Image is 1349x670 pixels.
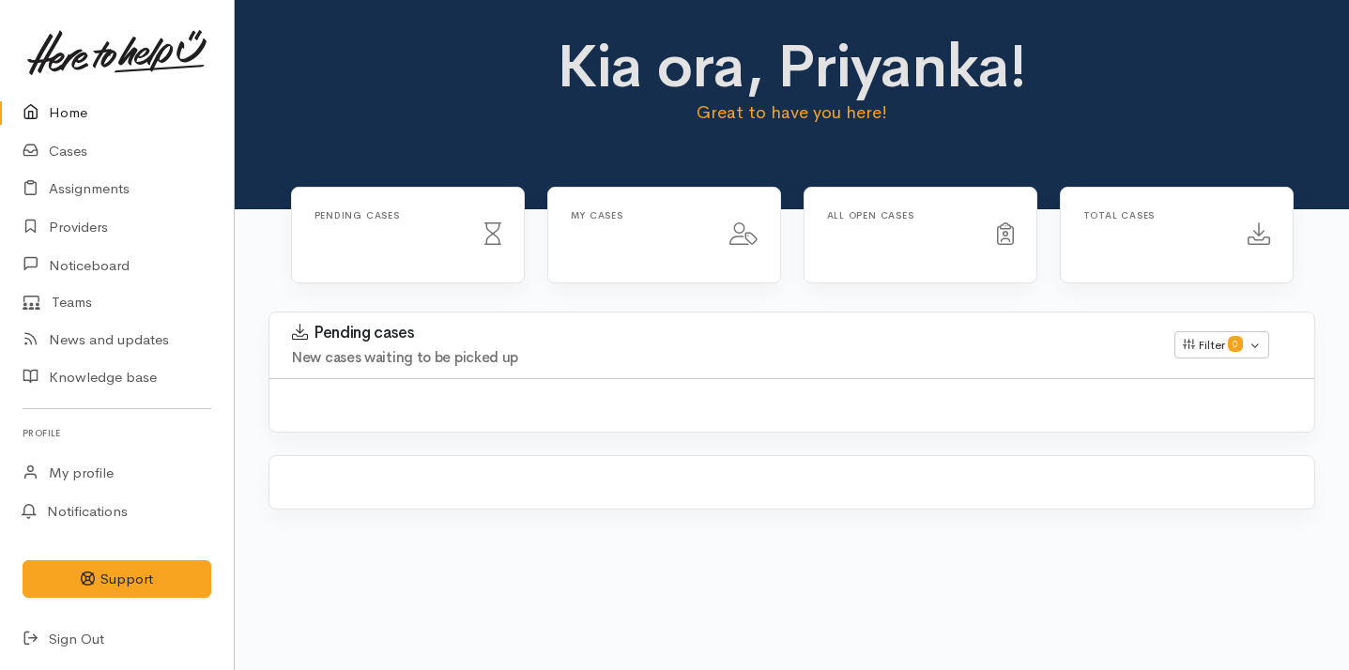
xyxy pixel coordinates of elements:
button: Filter0 [1174,331,1269,359]
h6: Pending cases [314,210,462,221]
button: Support [23,560,211,599]
h6: All Open cases [827,210,974,221]
span: 0 [1228,336,1243,351]
h3: Pending cases [292,324,1152,343]
p: Great to have you here! [536,99,1049,126]
h6: My cases [571,210,707,221]
h1: Kia ora, Priyanka! [536,34,1049,99]
h4: New cases waiting to be picked up [292,350,1152,366]
h6: Total cases [1083,210,1225,221]
h6: Profile [23,420,211,446]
